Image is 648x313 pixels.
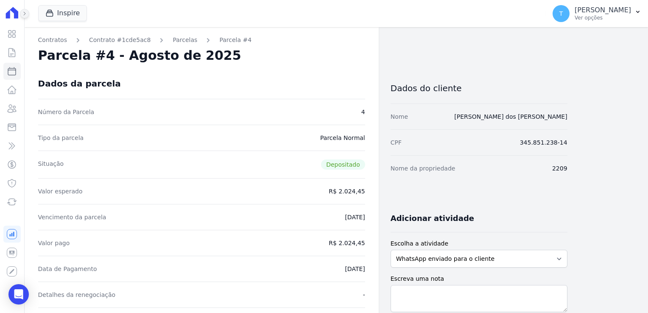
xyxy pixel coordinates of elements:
p: [PERSON_NAME] [575,6,631,14]
a: Parcelas [173,36,197,45]
span: T [559,11,563,17]
button: Inspire [38,5,87,21]
dt: Tipo da parcela [38,134,84,142]
dd: - [363,291,365,299]
dt: Detalhes da renegociação [38,291,116,299]
dt: Nome [391,112,408,121]
dd: [DATE] [345,213,365,221]
h2: Parcela #4 - Agosto de 2025 [38,48,241,63]
dt: Valor esperado [38,187,83,196]
dd: R$ 2.024,45 [329,187,365,196]
dd: 345.851.238-14 [520,138,567,147]
dd: 2209 [552,164,567,173]
h3: Adicionar atividade [391,213,474,224]
button: T [PERSON_NAME] Ver opções [546,2,648,25]
dd: R$ 2.024,45 [329,239,365,247]
dd: [DATE] [345,265,365,273]
h3: Dados do cliente [391,83,567,93]
dt: Data de Pagamento [38,265,97,273]
dt: Número da Parcela [38,108,95,116]
dt: Nome da propriedade [391,164,455,173]
dt: Situação [38,159,64,170]
div: Dados da parcela [38,78,121,89]
dt: Valor pago [38,239,70,247]
label: Escolha a atividade [391,239,567,248]
dt: CPF [391,138,402,147]
a: [PERSON_NAME] dos [PERSON_NAME] [454,113,567,120]
label: Escreva uma nota [391,274,567,283]
dt: Vencimento da parcela [38,213,106,221]
p: Ver opções [575,14,631,21]
a: Contrato #1cde5ac8 [89,36,151,45]
a: Parcela #4 [219,36,251,45]
nav: Breadcrumb [38,36,365,45]
a: Contratos [38,36,67,45]
dd: 4 [361,108,365,116]
span: Depositado [321,159,365,170]
div: Open Intercom Messenger [8,284,29,305]
dd: Parcela Normal [320,134,365,142]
